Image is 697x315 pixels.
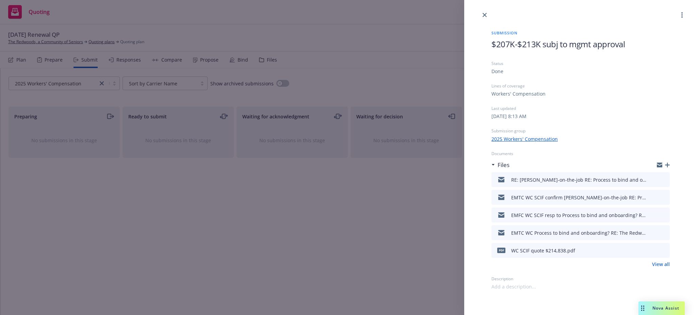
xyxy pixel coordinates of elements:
[511,176,647,183] div: RE: [PERSON_NAME]-on-the-job RE: Process to bind and onboarding? RE: The Redwoods, a Community of...
[491,128,670,134] div: Submission group
[661,229,667,237] button: preview file
[491,105,670,111] div: Last updated
[491,135,558,143] a: 2025 Workers' Compensation
[491,276,670,282] div: Description
[491,113,526,120] div: [DATE] 8:13 AM
[497,248,505,253] span: pdf
[661,246,667,254] button: preview file
[661,176,667,184] button: preview file
[650,246,655,254] button: download file
[491,68,503,75] div: Done
[491,83,670,89] div: Lines of coverage
[491,30,670,36] span: Submission
[661,211,667,219] button: preview file
[650,229,655,237] button: download file
[638,301,647,315] div: Drag to move
[511,212,647,219] div: EMFC WC SCIF resp to Process to bind and onboarding? RE: The Redwoods, a Community of Seniors: Qu...
[498,161,509,169] h3: Files
[511,194,647,201] div: EMTC WC SCIF confirm [PERSON_NAME]-on-the-job RE: Process to bind and onboarding? RE: The Redwood...
[661,193,667,201] button: preview file
[491,90,546,97] div: Workers' Compensation
[491,38,625,50] span: $207K-$213K subj to mgmt approval
[652,305,679,311] span: Nova Assist
[491,61,670,66] div: Status
[650,176,655,184] button: download file
[491,161,509,169] div: Files
[511,229,647,236] div: EMTC WC Process to bind and onboarding? RE: The Redwoods, a Community of Seniors: Quote 803424037
[652,261,670,268] a: View all
[638,301,685,315] button: Nova Assist
[491,151,670,156] div: Documents
[650,211,655,219] button: download file
[511,247,575,254] div: WC SCIF quote $214,838.pdf
[678,11,686,19] a: more
[650,193,655,201] button: download file
[481,11,489,19] a: close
